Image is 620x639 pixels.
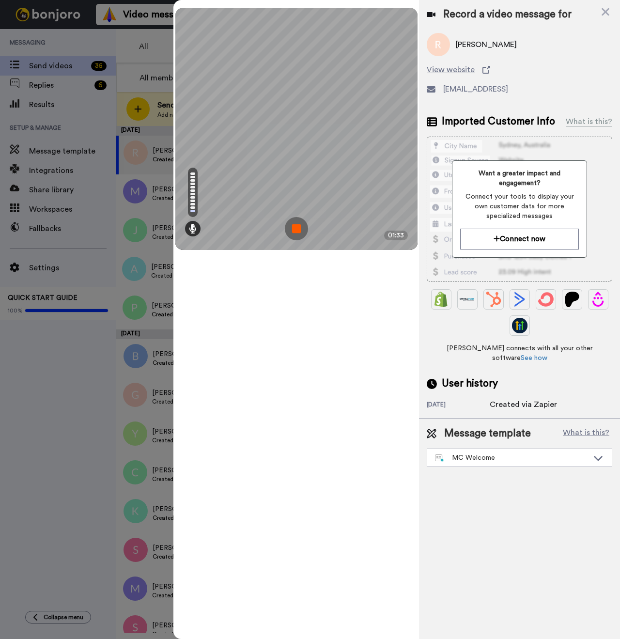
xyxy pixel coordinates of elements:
img: GoHighLevel [512,318,527,333]
span: Connect your tools to display your own customer data for more specialized messages [460,192,579,221]
img: ActiveCampaign [512,292,527,307]
img: nextgen-template.svg [435,454,444,462]
img: Shopify [434,292,449,307]
span: Message template [444,426,531,441]
span: User history [442,376,498,391]
button: Connect now [460,229,579,249]
a: View website [427,64,612,76]
span: Want a greater impact and engagement? [460,169,579,188]
div: What is this? [566,116,612,127]
div: [DATE] [427,401,490,410]
a: See how [521,355,547,361]
span: Imported Customer Info [442,114,555,129]
div: 01:33 [384,231,408,240]
img: ConvertKit [538,292,554,307]
img: Patreon [564,292,580,307]
div: Created via Zapier [490,399,557,410]
img: ic_record_stop.svg [285,217,308,240]
span: [EMAIL_ADDRESS] [443,83,508,95]
img: Ontraport [460,292,475,307]
button: What is this? [560,426,612,441]
span: [PERSON_NAME] connects with all your other software [427,343,612,363]
div: MC Welcome [435,453,589,463]
img: Drip [590,292,606,307]
img: Hubspot [486,292,501,307]
span: View website [427,64,475,76]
